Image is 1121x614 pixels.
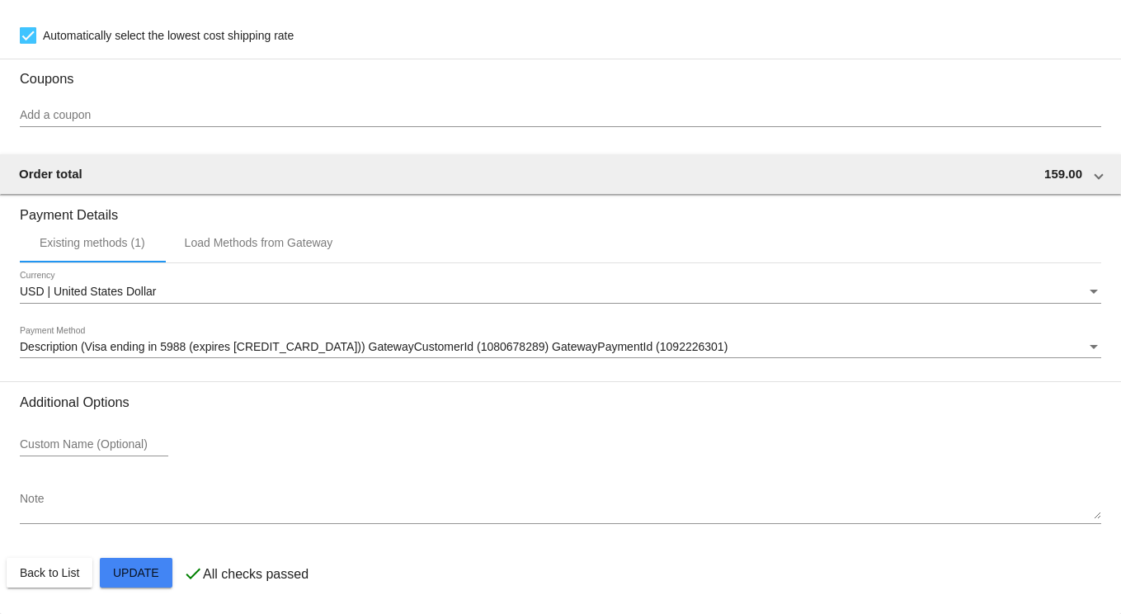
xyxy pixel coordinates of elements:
mat-select: Currency [20,286,1101,299]
span: Automatically select the lowest cost shipping rate [43,26,294,45]
input: Custom Name (Optional) [20,438,168,451]
span: Order total [19,167,82,181]
h3: Payment Details [20,195,1101,223]
span: 159.00 [1044,167,1082,181]
span: USD | United States Dollar [20,285,156,298]
h3: Coupons [20,59,1101,87]
input: Add a coupon [20,109,1101,122]
span: Description (Visa ending in 5988 (expires [CREDIT_CARD_DATA])) GatewayCustomerId (1080678289) Gat... [20,340,728,353]
span: Back to List [20,566,79,579]
div: Load Methods from Gateway [185,236,333,249]
mat-icon: check [183,564,203,583]
button: Back to List [7,558,92,588]
button: Update [100,558,172,588]
div: Existing methods (1) [40,236,145,249]
p: All checks passed [203,567,309,582]
h3: Additional Options [20,394,1101,410]
span: Update [113,566,159,579]
mat-select: Payment Method [20,341,1101,354]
